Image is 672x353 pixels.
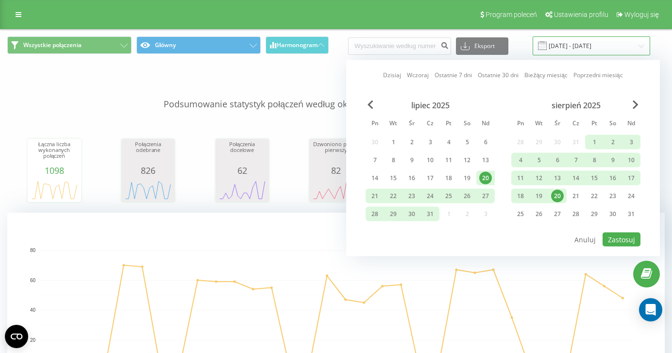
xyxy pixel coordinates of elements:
[567,189,585,203] div: czw 21 sie 2025
[550,117,565,132] abbr: środa
[585,207,604,221] div: pt 29 sie 2025
[588,154,601,167] div: 8
[548,189,567,203] div: śr 20 sie 2025
[639,298,662,321] div: Open Intercom Messenger
[405,208,418,220] div: 30
[585,153,604,168] div: pt 8 sie 2025
[625,136,638,149] div: 3
[384,171,403,185] div: wt 15 lip 2025
[439,153,458,168] div: pt 11 lip 2025
[458,153,476,168] div: sob 12 lip 2025
[405,190,418,202] div: 23
[625,172,638,185] div: 17
[369,208,381,220] div: 28
[569,233,601,247] button: Anuluj
[476,153,495,168] div: ndz 13 lip 2025
[442,154,455,167] div: 11
[606,208,619,220] div: 30
[548,171,567,185] div: śr 13 sie 2025
[30,141,79,166] div: Łączna liczba wykonanych połączeń
[605,117,620,132] abbr: sobota
[439,189,458,203] div: pt 25 lip 2025
[384,207,403,221] div: wt 29 lip 2025
[124,175,172,204] div: A chart.
[533,172,545,185] div: 12
[606,172,619,185] div: 16
[622,135,640,150] div: ndz 3 sie 2025
[479,190,492,202] div: 27
[384,153,403,168] div: wt 8 lip 2025
[424,172,437,185] div: 17
[476,135,495,150] div: ndz 6 lip 2025
[585,189,604,203] div: pt 22 sie 2025
[424,208,437,220] div: 31
[567,153,585,168] div: czw 7 sie 2025
[387,136,400,149] div: 1
[511,101,640,110] div: sierpień 2025
[403,189,421,203] div: śr 23 lip 2025
[424,154,437,167] div: 10
[30,337,36,343] text: 20
[554,11,608,18] span: Ustawienia profilu
[7,79,665,111] p: Podsumowanie statystyk połączeń według określonych filtrów dla wybranego okresu
[478,70,519,80] a: Ostatnie 30 dni
[604,135,622,150] div: sob 2 sie 2025
[604,189,622,203] div: sob 23 sie 2025
[386,117,401,132] abbr: wtorek
[23,41,82,49] span: Wszystkie połączenia
[548,207,567,221] div: śr 27 sie 2025
[218,175,267,204] svg: A chart.
[423,117,437,132] abbr: czwartek
[606,136,619,149] div: 2
[625,190,638,202] div: 24
[551,208,564,220] div: 27
[405,136,418,149] div: 2
[604,207,622,221] div: sob 30 sie 2025
[348,37,451,55] input: Wyszukiwanie według numeru
[439,171,458,185] div: pt 18 lip 2025
[366,171,384,185] div: pon 14 lip 2025
[30,307,36,313] text: 40
[532,117,546,132] abbr: wtorek
[588,172,601,185] div: 15
[624,117,638,132] abbr: niedziela
[587,117,602,132] abbr: piątek
[511,189,530,203] div: pon 18 sie 2025
[312,175,360,204] svg: A chart.
[479,154,492,167] div: 13
[403,153,421,168] div: śr 9 lip 2025
[461,190,473,202] div: 26
[606,190,619,202] div: 23
[461,154,473,167] div: 12
[460,117,474,132] abbr: sobota
[387,154,400,167] div: 8
[606,154,619,167] div: 9
[533,208,545,220] div: 26
[442,190,455,202] div: 25
[569,117,583,132] abbr: czwartek
[403,171,421,185] div: śr 16 lip 2025
[530,189,548,203] div: wt 19 sie 2025
[530,153,548,168] div: wt 5 sie 2025
[369,154,381,167] div: 7
[533,190,545,202] div: 19
[478,117,493,132] abbr: niedziela
[570,190,582,202] div: 21
[458,135,476,150] div: sob 5 lip 2025
[387,190,400,202] div: 22
[486,11,537,18] span: Program poleceń
[421,153,439,168] div: czw 10 lip 2025
[551,154,564,167] div: 6
[387,208,400,220] div: 29
[461,172,473,185] div: 19
[124,141,172,166] div: Połączenia odebrane
[424,136,437,149] div: 3
[312,141,360,166] div: Dzwoniono po raz pierwszy
[421,207,439,221] div: czw 31 lip 2025
[622,207,640,221] div: ndz 31 sie 2025
[461,136,473,149] div: 5
[604,153,622,168] div: sob 9 sie 2025
[570,172,582,185] div: 14
[511,171,530,185] div: pon 11 sie 2025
